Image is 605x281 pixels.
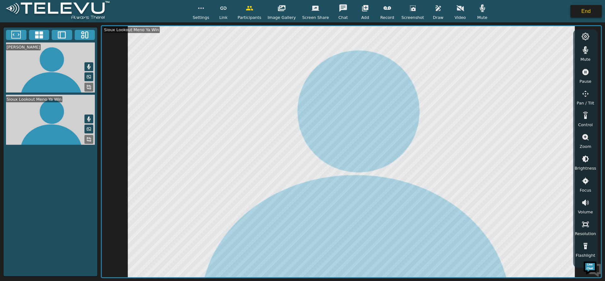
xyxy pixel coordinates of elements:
[433,14,443,20] span: Draw
[576,252,595,258] span: Flashlight
[570,5,602,18] button: End
[84,83,93,92] button: Replace Feed
[33,33,106,41] div: Chat with us now
[103,27,160,33] div: Sioux Lookout Meno Ya Win
[579,143,591,149] span: Zoom
[575,165,596,171] span: Brightness
[3,172,120,194] textarea: Type your message and hit 'Enter'
[84,115,93,123] button: Mute
[477,14,487,20] span: Mute
[575,231,596,237] span: Resolution
[193,14,209,20] span: Settings
[84,72,93,81] button: Picture in Picture
[103,3,118,18] div: Minimize live chat window
[579,78,591,84] span: Pause
[219,14,228,20] span: Link
[75,30,95,40] button: Three Window Medium
[268,14,296,20] span: Image Gallery
[6,30,26,40] button: Fullscreen
[361,14,369,20] span: Add
[338,14,348,20] span: Chat
[580,56,591,62] span: Mute
[84,62,93,71] button: Mute
[11,29,26,45] img: d_736959983_company_1615157101543_736959983
[583,259,602,278] img: Chat Widget
[578,209,593,215] span: Volume
[578,122,593,128] span: Control
[84,125,93,133] button: Picture in Picture
[6,44,41,50] div: [PERSON_NAME]
[37,79,87,143] span: We're online!
[29,30,49,40] button: 4x4
[6,96,62,102] div: Sioux Lookout Meno Ya Win
[580,187,591,193] span: Focus
[52,30,72,40] button: Two Window Medium
[401,14,424,20] span: Screenshot
[577,100,594,106] span: Pan / Tilt
[84,135,93,144] button: Replace Feed
[380,14,394,20] span: Record
[455,14,466,20] span: Video
[302,14,329,20] span: Screen Share
[238,14,261,20] span: Participants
